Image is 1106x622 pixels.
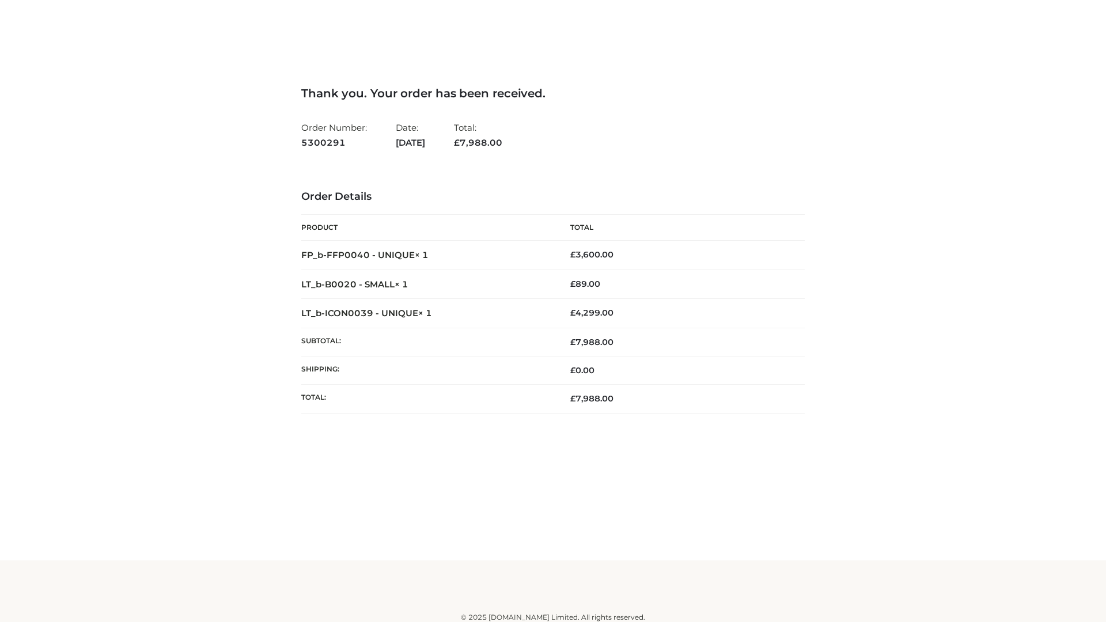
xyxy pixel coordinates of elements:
[301,191,805,203] h3: Order Details
[570,279,575,289] span: £
[301,279,408,290] strong: LT_b-B0020 - SMALL
[301,385,553,413] th: Total:
[570,308,613,318] bdi: 4,299.00
[570,279,600,289] bdi: 89.00
[553,215,805,241] th: Total
[570,308,575,318] span: £
[570,365,575,376] span: £
[415,249,429,260] strong: × 1
[454,137,502,148] span: 7,988.00
[301,308,432,318] strong: LT_b-ICON0039 - UNIQUE
[570,393,575,404] span: £
[301,135,367,150] strong: 5300291
[301,215,553,241] th: Product
[301,249,429,260] strong: FP_b-FFP0040 - UNIQUE
[570,337,575,347] span: £
[454,117,502,153] li: Total:
[301,328,553,356] th: Subtotal:
[570,249,613,260] bdi: 3,600.00
[395,279,408,290] strong: × 1
[301,117,367,153] li: Order Number:
[301,356,553,385] th: Shipping:
[301,86,805,100] h3: Thank you. Your order has been received.
[454,137,460,148] span: £
[570,365,594,376] bdi: 0.00
[570,249,575,260] span: £
[418,308,432,318] strong: × 1
[396,117,425,153] li: Date:
[396,135,425,150] strong: [DATE]
[570,337,613,347] span: 7,988.00
[570,393,613,404] span: 7,988.00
